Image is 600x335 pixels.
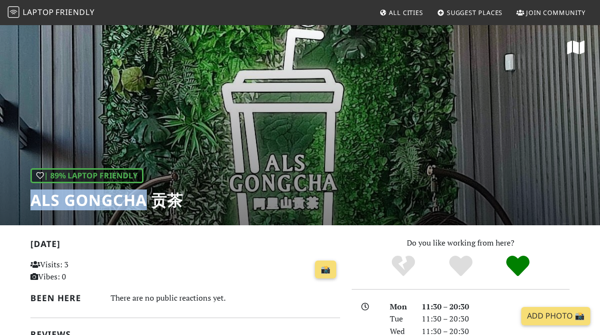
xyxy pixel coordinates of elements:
div: 11:30 – 20:30 [416,313,575,325]
img: LaptopFriendly [8,6,19,18]
div: No [374,254,432,278]
h2: Been here [30,293,99,303]
div: 11:30 – 20:30 [416,301,575,313]
a: LaptopFriendly LaptopFriendly [8,4,95,21]
div: There are no public reactions yet. [111,291,340,305]
div: | 89% Laptop Friendly [30,168,143,184]
a: 📸 [315,261,336,279]
span: Join Community [526,8,586,17]
div: Tue [384,313,416,325]
a: All Cities [375,4,427,21]
div: Definitely! [489,254,547,278]
p: Do you like working from here? [352,237,570,249]
span: Friendly [56,7,94,17]
span: Laptop [23,7,54,17]
a: Join Community [513,4,589,21]
p: Visits: 3 Vibes: 0 [30,259,126,283]
h2: [DATE] [30,239,340,253]
div: Mon [384,301,416,313]
h1: ALS Gongcha 贡茶 [30,191,183,209]
span: Suggest Places [447,8,503,17]
div: Yes [432,254,489,278]
span: All Cities [389,8,423,17]
a: Suggest Places [433,4,507,21]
